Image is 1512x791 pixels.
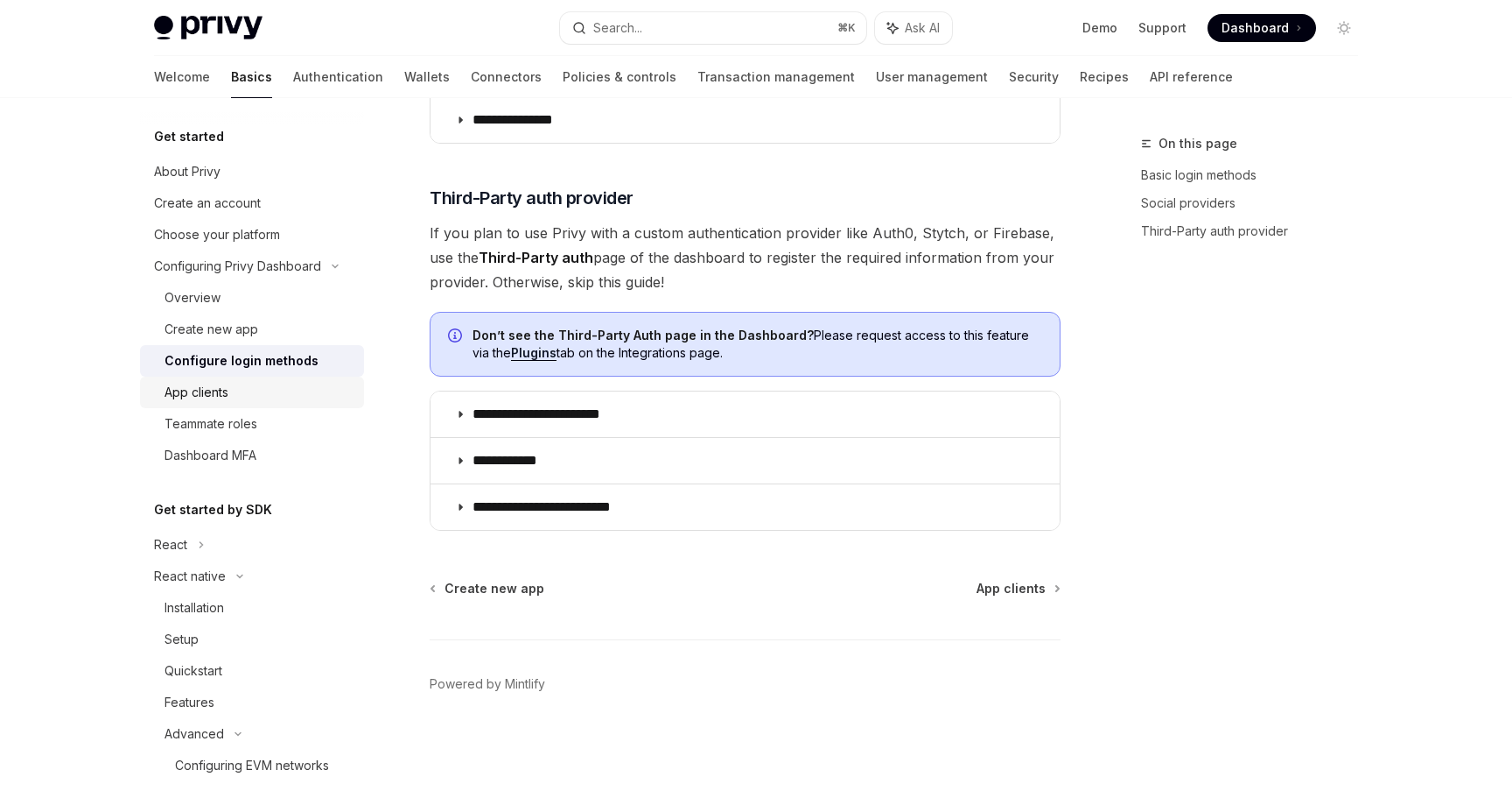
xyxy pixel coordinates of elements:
[140,750,364,781] a: Configuring EVM networks
[154,56,210,98] a: Welcome
[154,499,272,520] h5: Get started by SDK
[976,580,1046,597] span: App clients
[1138,19,1186,37] a: Support
[1150,56,1233,98] a: API reference
[1141,189,1372,217] a: Social providers
[1082,19,1117,37] a: Demo
[1207,14,1316,42] a: Dashboard
[164,350,318,371] div: Configure login methods
[140,592,364,624] a: Installation
[140,687,364,718] a: Features
[154,193,261,214] div: Create an account
[164,692,214,713] div: Features
[563,56,676,98] a: Policies & controls
[1158,133,1237,154] span: On this page
[875,12,952,44] button: Ask AI
[1141,217,1372,245] a: Third-Party auth provider
[448,328,465,346] svg: Info
[293,56,383,98] a: Authentication
[976,580,1059,597] a: App clients
[164,597,224,618] div: Installation
[164,660,222,682] div: Quickstart
[175,755,329,776] div: Configuring EVM networks
[140,156,364,187] a: About Privy
[431,580,544,597] a: Create new app
[1080,56,1129,98] a: Recipes
[140,345,364,377] a: Configure login methods
[154,126,224,147] h5: Get started
[140,377,364,408] a: App clients
[430,186,633,210] span: Third-Party auth provider
[154,534,187,555] div: React
[1141,161,1372,189] a: Basic login methods
[560,12,866,44] button: Search...⌘K
[140,219,364,251] a: Choose your platform
[1330,14,1358,42] button: Toggle dark mode
[471,56,542,98] a: Connectors
[164,382,228,403] div: App clients
[164,724,224,745] div: Advanced
[430,675,545,693] a: Powered by Mintlify
[164,413,257,434] div: Teammate roles
[876,56,988,98] a: User management
[1221,19,1289,37] span: Dashboard
[140,440,364,471] a: Dashboard MFA
[472,328,814,343] strong: Don’t see the Third-Party Auth page in the Dashboard?
[140,655,364,687] a: Quickstart
[154,224,280,245] div: Choose your platform
[697,56,855,98] a: Transaction management
[154,16,262,40] img: light logo
[905,19,940,37] span: Ask AI
[140,624,364,655] a: Setup
[404,56,450,98] a: Wallets
[140,187,364,219] a: Create an account
[164,287,220,308] div: Overview
[1009,56,1059,98] a: Security
[164,629,199,650] div: Setup
[479,249,593,266] strong: Third-Party auth
[430,221,1060,294] span: If you plan to use Privy with a custom authentication provider like Auth0, Stytch, or Firebase, u...
[164,319,258,340] div: Create new app
[154,566,226,587] div: React native
[154,256,321,277] div: Configuring Privy Dashboard
[140,282,364,314] a: Overview
[164,445,256,466] div: Dashboard MFA
[837,21,856,35] span: ⌘ K
[154,161,220,182] div: About Privy
[140,314,364,345] a: Create new app
[444,580,544,597] span: Create new app
[140,408,364,440] a: Teammate roles
[231,56,272,98] a: Basics
[511,345,556,361] a: Plugins
[593,18,642,39] div: Search...
[472,327,1042,362] span: Please request access to this feature via the tab on the Integrations page.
